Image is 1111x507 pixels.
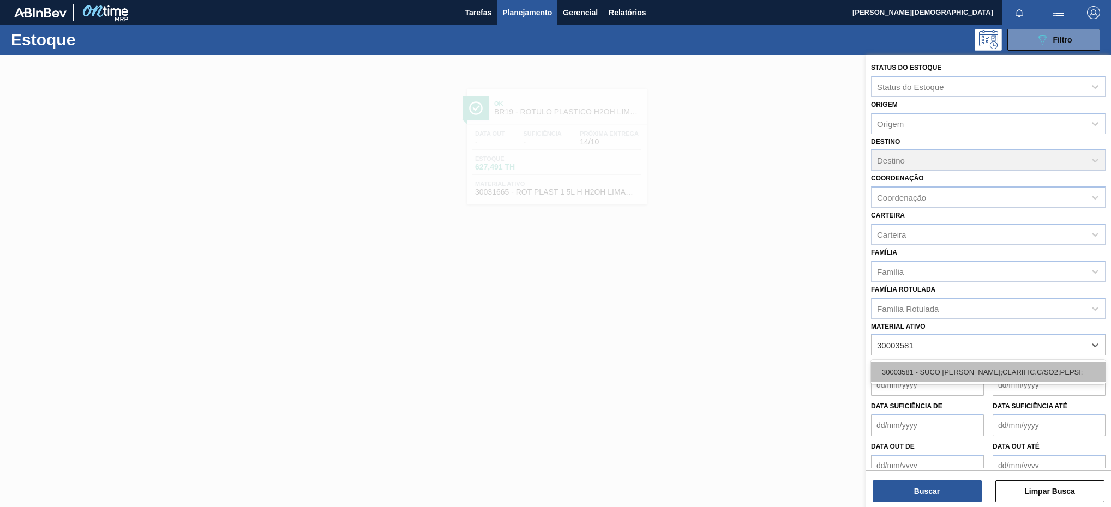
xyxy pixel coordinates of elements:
span: Tarefas [465,6,491,19]
label: Data suficiência de [871,402,942,410]
div: Status do Estoque [877,82,944,91]
img: TNhmsLtSVTkK8tSr43FrP2fwEKptu5GPRR3wAAAABJRU5ErkJggg== [14,8,67,17]
div: Coordenação [877,193,926,202]
div: Origem [877,119,904,128]
label: Família [871,249,897,256]
input: dd/mm/yyyy [993,414,1106,436]
label: Data out de [871,443,915,450]
input: dd/mm/yyyy [993,455,1106,476]
div: Família Rotulada [877,304,939,313]
input: dd/mm/yyyy [871,414,984,436]
div: Pogramando: nenhum usuário selecionado [975,29,1002,51]
div: Carteira [877,230,906,239]
div: Família [877,267,904,276]
div: 30003581 - SUCO [PERSON_NAME];CLARIFIC.C/SO2;PEPSI; [871,362,1106,382]
label: Família Rotulada [871,286,935,293]
span: Filtro [1053,35,1072,44]
label: Carteira [871,212,905,219]
input: dd/mm/yyyy [871,455,984,476]
label: Material ativo [871,323,926,330]
label: Data suficiência até [993,402,1067,410]
span: Gerencial [563,6,598,19]
input: dd/mm/yyyy [993,374,1106,396]
label: Origem [871,101,898,108]
input: dd/mm/yyyy [871,374,984,396]
label: Coordenação [871,174,924,182]
img: userActions [1052,6,1065,19]
span: Relatórios [609,6,646,19]
label: Data out até [993,443,1040,450]
label: Destino [871,138,900,146]
img: Logout [1087,6,1100,19]
button: Filtro [1007,29,1100,51]
h1: Estoque [11,33,176,46]
label: Status do Estoque [871,64,941,71]
span: Planejamento [502,6,552,19]
button: Notificações [1002,5,1037,20]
